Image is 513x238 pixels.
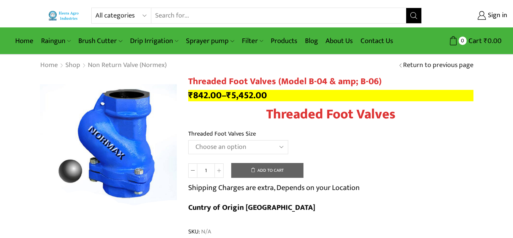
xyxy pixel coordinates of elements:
span: Cart [467,36,482,46]
b: Cuntry of Origin [GEOGRAPHIC_DATA] [188,201,315,214]
a: Return to previous page [403,61,473,70]
span: ₹ [484,35,488,47]
a: Non Return Valve (Normex) [87,61,167,70]
a: Home [11,32,37,50]
input: Search for... [151,8,406,23]
a: Contact Us [357,32,397,50]
span: 0 [459,37,467,45]
a: Sprayer pump [182,32,238,50]
button: Search button [406,8,421,23]
span: SKU: [188,227,473,236]
label: Threaded Foot Valves Size [188,129,256,138]
bdi: 5,452.00 [226,88,267,103]
a: Products [267,32,301,50]
h1: Threaded Foot Valves [188,106,473,123]
span: N/A [200,227,211,236]
a: Blog [301,32,322,50]
span: ₹ [226,88,231,103]
a: 0 Cart ₹0.00 [429,34,502,48]
a: Raingun [37,32,75,50]
p: Shipping Charges are extra, Depends on your Location [188,182,360,194]
a: Brush Cutter [75,32,126,50]
span: ₹ [188,88,193,103]
button: Add to cart [231,163,303,178]
bdi: 0.00 [484,35,502,47]
a: About Us [322,32,357,50]
span: Sign in [486,11,507,21]
a: Home [40,61,58,70]
a: Drip Irrigation [126,32,182,50]
h1: Threaded Foot Valves (Model B-04 & amp; B-06) [188,76,473,87]
a: Filter [238,32,267,50]
a: Shop [65,61,81,70]
bdi: 842.00 [188,88,222,103]
nav: Breadcrumb [40,61,167,70]
input: Product quantity [197,163,214,178]
a: Sign in [433,9,507,22]
p: – [188,90,473,101]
